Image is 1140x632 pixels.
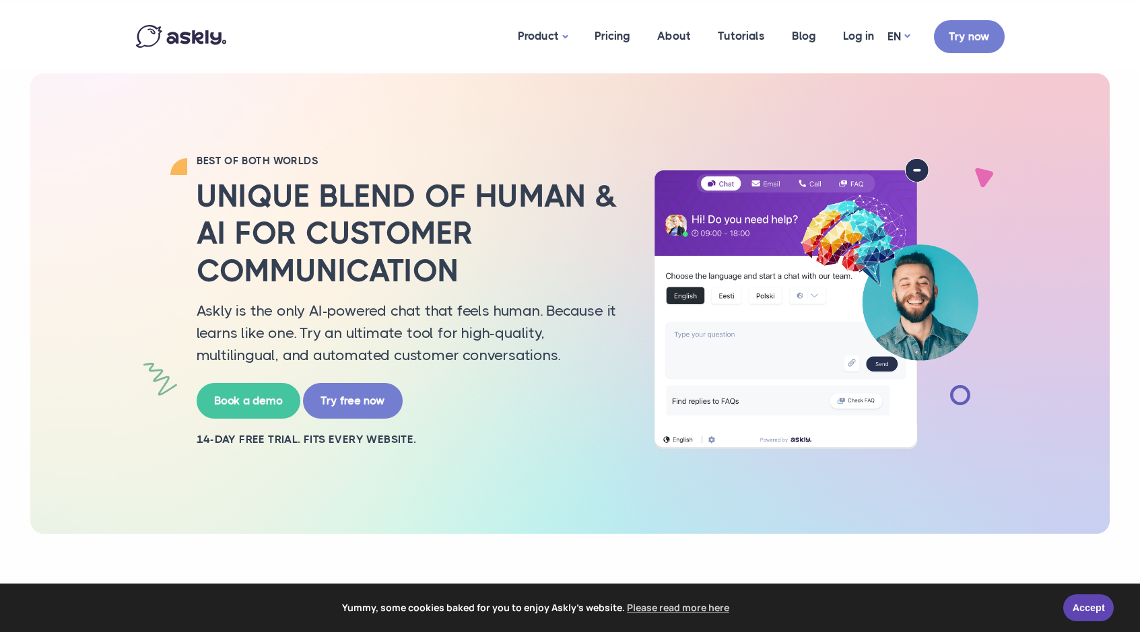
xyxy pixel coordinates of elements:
img: Askly [136,25,226,48]
a: EN [887,27,910,46]
h2: 14-day free trial. Fits every website. [197,432,621,447]
span: Yummy, some cookies baked for you to enjoy Askly's website. [20,598,1054,618]
a: Try now [934,20,1005,53]
a: Book a demo [197,383,300,419]
img: AI multilingual chat [641,158,991,449]
a: Try free now [303,383,403,419]
a: Accept [1063,594,1114,621]
a: Blog [778,3,830,69]
a: About [644,3,704,69]
a: Product [504,3,581,70]
p: Askly is the only AI-powered chat that feels human. Because it learns like one. Try an ultimate t... [197,300,621,366]
a: Tutorials [704,3,778,69]
h2: BEST OF BOTH WORLDS [197,154,621,168]
a: learn more about cookies [625,598,731,618]
h2: Unique blend of human & AI for customer communication [197,178,621,289]
a: Pricing [581,3,644,69]
a: Log in [830,3,887,69]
